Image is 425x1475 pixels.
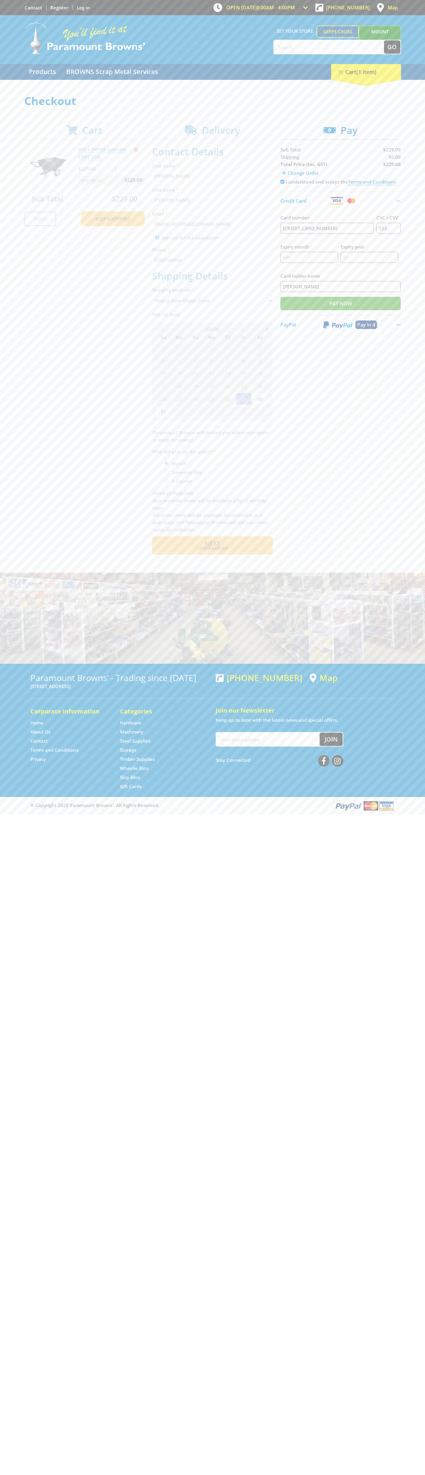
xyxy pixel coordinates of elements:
button: Credit Card [280,192,401,209]
a: Go to the About Us page [30,729,50,735]
label: CVC / CVV [376,214,401,221]
a: Go to the Terms and Conditions page [30,747,78,753]
a: Go to the Steel Supplies page [120,738,150,744]
a: Go to the Hardware page [120,720,142,726]
div: ® Copyright 2025 Paramount Browns'. All Rights Reserved. [24,800,401,811]
a: Go to the Machinery page [120,729,143,735]
label: Expiry year [341,243,398,250]
label: Card number [280,214,374,221]
button: Go [384,40,400,54]
span: Pay [341,124,358,137]
h5: Corporate Information [30,707,108,716]
a: Change Order [280,168,321,178]
div: [PHONE_NUMBER] [216,673,302,683]
span: Set your store [273,25,317,36]
span: Change Order [288,170,319,176]
span: Pay in 4 [357,321,375,328]
span: 8:00am - 4:00pm [257,4,295,11]
input: Pay Now [280,297,401,310]
h1: Checkout [24,95,401,107]
a: Go to the Contact page [30,738,48,744]
span: $229.00 [383,147,401,153]
input: Please accept the terms and conditions. [280,180,284,184]
span: OPEN [DATE] [226,4,295,11]
span: Credit Card [280,198,307,204]
div: Stay Connected [216,753,343,767]
a: View a map of Gepps Cross location [310,673,338,683]
a: Go to the Contact page [25,5,42,11]
strong: $229.00 [383,161,401,167]
img: Visa [330,197,343,205]
span: (1 item) [356,68,376,76]
a: Go to the Privacy page [30,756,46,762]
a: Terms and Conditions [348,179,396,185]
a: Go to the Timber Supplies page [120,756,155,762]
span: Shipping [280,154,299,160]
a: Go to the registration page [50,5,68,11]
a: Go to the Gift Cards page [120,783,142,790]
a: Go to the BROWNS Scrap Metal Services page [62,64,163,80]
label: I understand and accept the [286,179,396,185]
a: Log in [77,5,90,11]
img: PayPal [323,321,352,329]
a: Go to the Skip Bins page [120,774,140,781]
label: Expiry month [280,243,338,250]
a: Go to the Products page [24,64,60,80]
input: MM [280,252,338,263]
img: PayPal, Mastercard, Visa accepted [334,800,395,811]
p: [STREET_ADDRESS] [30,683,210,690]
input: YY [341,252,398,263]
button: PayPal Pay in 4 [280,315,401,334]
div: Cart [331,64,401,80]
h5: Categories [120,707,197,716]
span: Sub Total [280,147,301,153]
img: Mastercard [346,197,357,205]
span: PayPal [280,321,296,328]
button: Join [320,733,343,746]
a: Go to the Wheelie Bins page [120,765,149,771]
label: Card holder name [280,272,401,280]
p: Keep up to date with the latest news and special offers. [216,716,395,724]
a: Mount [PERSON_NAME] [359,25,401,49]
img: Paramount Browns' [24,21,146,55]
a: Go to the Storage page [120,747,137,753]
span: $0.00 [389,154,401,160]
input: Your email address [216,733,320,746]
a: Gepps Cross [317,25,359,38]
input: Search [274,40,384,54]
strong: Total Price (inc. GST) [280,161,327,167]
a: Go to the Home page [30,720,43,726]
h5: Join our Newsletter [216,706,395,715]
h3: Paramount Browns' - Trading since [DATE] [30,673,210,683]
